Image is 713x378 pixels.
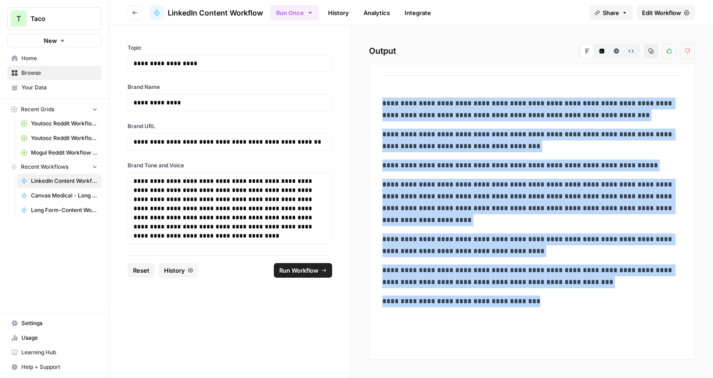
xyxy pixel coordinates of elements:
span: Usage [21,334,97,342]
span: Recent Grids [21,105,54,114]
span: Home [21,54,97,62]
span: Settings [21,319,97,327]
label: Brand Name [128,83,332,91]
button: New [7,34,102,47]
button: Help + Support [7,360,102,374]
a: Browse [7,66,102,80]
span: Mogul Reddit Workflow Grid (1) [31,149,97,157]
span: Youtooz Reddit Workflow Grid [31,134,97,142]
label: Topic [128,44,332,52]
span: Youtooz Reddit Workflow Grid (1) [31,119,97,128]
a: Analytics [358,5,395,20]
span: Reset [133,266,149,275]
span: Run Workflow [279,266,318,275]
a: History [323,5,354,20]
span: Recent Workflows [21,163,68,171]
a: Youtooz Reddit Workflow Grid [17,131,102,145]
span: New [44,36,57,45]
a: Mogul Reddit Workflow Grid (1) [17,145,102,160]
a: LinkedIn Content Workflow [17,174,102,188]
span: Edit Workflow [642,8,681,17]
button: Run Once [270,5,319,21]
a: Edit Workflow [636,5,695,20]
span: Long Form-Content Workflow - All Clients (New) [31,206,97,214]
a: Your Data [7,80,102,95]
span: Canvas Medical - Long Form-Content Workflow [31,192,97,200]
a: LinkedIn Content Workflow [149,5,263,20]
label: Brand URL [128,122,332,130]
span: Browse [21,69,97,77]
button: Recent Grids [7,103,102,116]
button: Run Workflow [274,263,332,278]
span: T [16,13,21,24]
button: Workspace: Taco [7,7,102,30]
h2: Output [369,44,695,58]
a: Youtooz Reddit Workflow Grid (1) [17,116,102,131]
button: Share [589,5,633,20]
span: Taco [31,14,86,23]
span: Help + Support [21,363,97,371]
a: Integrate [399,5,436,20]
span: LinkedIn Content Workflow [168,7,263,18]
button: Recent Workflows [7,160,102,174]
button: Reset [128,263,155,278]
a: Settings [7,316,102,331]
button: History [159,263,199,278]
label: Brand Tone and Voice [128,161,332,170]
a: Canvas Medical - Long Form-Content Workflow [17,188,102,203]
a: Long Form-Content Workflow - All Clients (New) [17,203,102,217]
span: History [164,266,185,275]
span: LinkedIn Content Workflow [31,177,97,185]
a: Home [7,51,102,66]
span: Learning Hub [21,348,97,357]
a: Usage [7,331,102,345]
span: Your Data [21,83,97,92]
span: Share [603,8,619,17]
a: Learning Hub [7,345,102,360]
